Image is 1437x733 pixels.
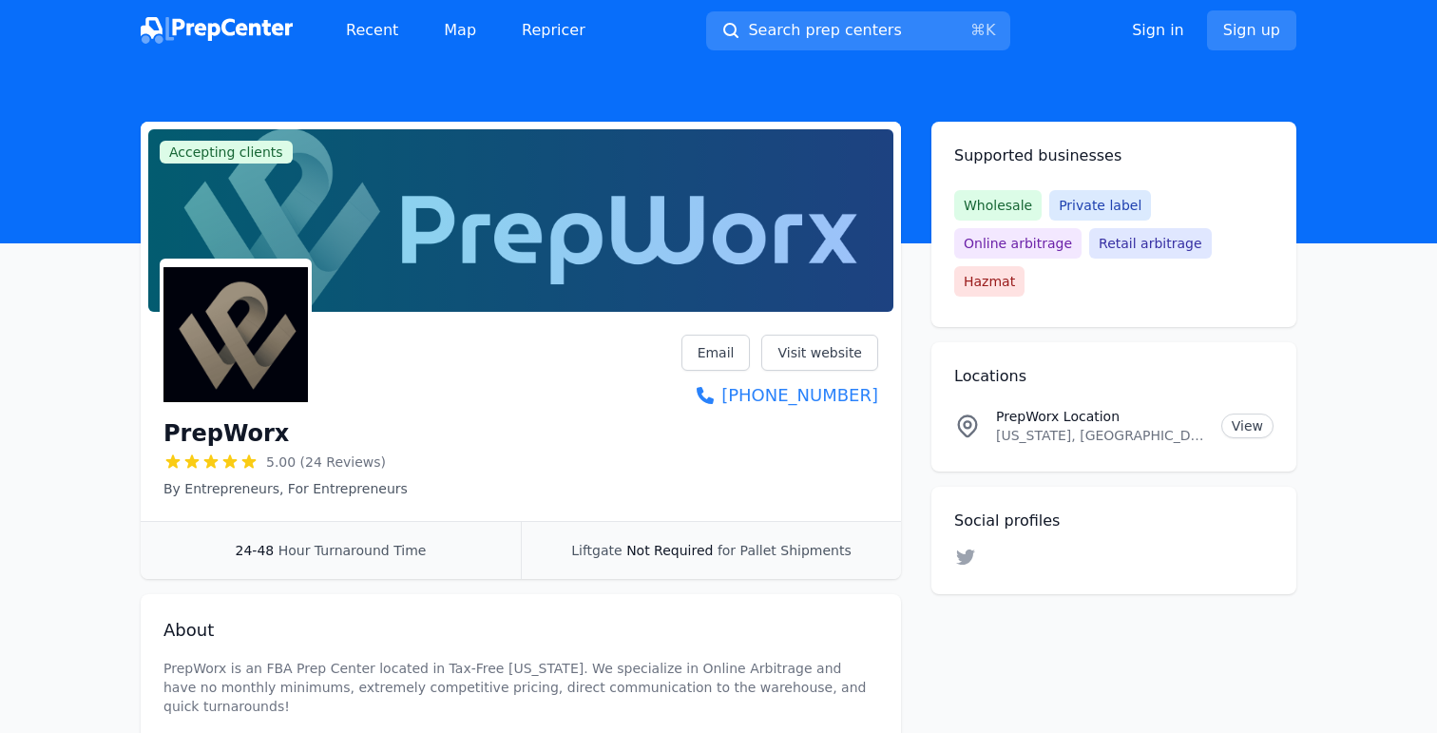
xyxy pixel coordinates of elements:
a: Repricer [507,11,601,49]
p: [US_STATE], [GEOGRAPHIC_DATA] [996,426,1206,445]
span: 24-48 [236,543,275,558]
span: 5.00 (24 Reviews) [266,453,386,472]
span: Not Required [626,543,713,558]
span: Online arbitrage [954,228,1082,259]
h2: About [163,617,878,644]
span: Search prep centers [748,19,901,42]
p: By Entrepreneurs, For Entrepreneurs [163,479,408,498]
button: Search prep centers⌘K [706,11,1010,50]
span: for Pallet Shipments [718,543,852,558]
a: Email [681,335,751,371]
span: Hour Turnaround Time [278,543,427,558]
kbd: ⌘ [970,21,986,39]
img: PrepWorx [163,262,308,407]
a: Sign in [1132,19,1184,42]
h2: Social profiles [954,510,1274,532]
h2: Locations [954,365,1274,388]
span: Retail arbitrage [1089,228,1211,259]
a: [PHONE_NUMBER] [681,382,878,409]
p: PrepWorx is an FBA Prep Center located in Tax-Free [US_STATE]. We specialize in Online Arbitrage ... [163,659,878,716]
span: Private label [1049,190,1151,221]
h2: Supported businesses [954,145,1274,167]
a: Map [429,11,491,49]
p: PrepWorx Location [996,407,1206,426]
a: Sign up [1207,10,1296,50]
a: Visit website [761,335,878,371]
kbd: K [986,21,996,39]
span: Hazmat [954,266,1025,297]
img: PrepCenter [141,17,293,44]
h1: PrepWorx [163,418,289,449]
span: Accepting clients [160,141,293,164]
a: Recent [331,11,413,49]
span: Liftgate [571,543,622,558]
span: Wholesale [954,190,1042,221]
a: View [1221,414,1274,438]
